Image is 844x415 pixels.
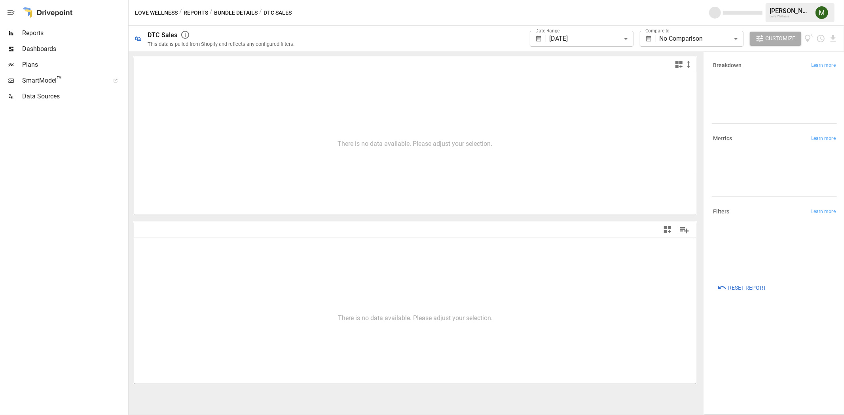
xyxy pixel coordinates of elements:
span: Learn more [811,135,836,143]
button: Schedule report [816,34,825,43]
div: 🛍 [135,35,141,42]
label: Date Range [535,27,560,34]
div: There is no data available. Please adjust your selection. [338,140,493,147]
span: [DATE] [549,35,568,42]
span: Learn more [811,208,836,216]
span: Plans [22,60,127,70]
button: Meredith Lacasse [811,2,833,24]
span: Dashboards [22,44,127,54]
span: Learn more [811,62,836,70]
div: DTC Sales [148,31,177,39]
div: / [210,8,212,18]
div: [PERSON_NAME] [770,7,811,15]
button: Customize [750,32,801,46]
h6: Breakdown [713,61,742,70]
img: Meredith Lacasse [816,6,828,19]
div: This data is pulled from Shopify and reflects any configured filters. [148,41,294,47]
button: Reports [184,8,208,18]
span: Data Sources [22,92,127,101]
button: View documentation [804,32,814,46]
button: Manage Columns [675,221,693,239]
div: / [179,8,182,18]
button: Download report [829,34,838,43]
div: / [259,8,262,18]
span: SmartModel [22,76,104,85]
h6: Metrics [713,134,732,143]
button: Bundle Details [214,8,258,18]
button: Reset Report [712,281,772,295]
p: There is no data available. Please adjust your selection. [338,314,493,323]
span: Reset Report [728,283,766,293]
span: Customize [766,34,796,43]
div: Love Wellness [770,15,811,18]
span: Reports [22,28,127,38]
label: Compare to [645,27,670,34]
h6: Filters [713,207,730,216]
button: Love Wellness [135,8,178,18]
span: ™ [57,75,62,85]
div: No Comparison [659,31,743,47]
